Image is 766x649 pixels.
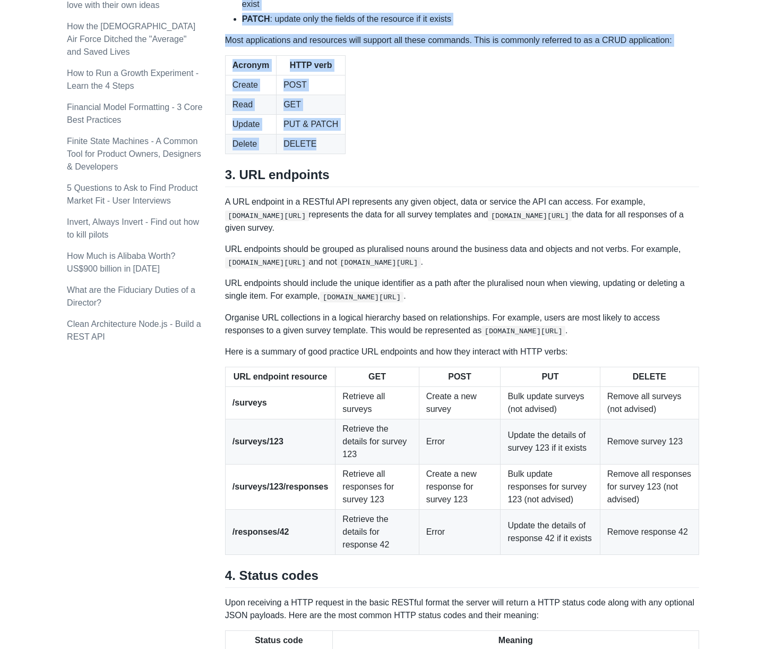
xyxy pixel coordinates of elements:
[501,419,600,465] td: Update the details of survey 123 if it exists
[67,217,199,239] a: Invert, Always Invert - Find out how to kill pilots
[419,510,501,555] td: Error
[277,134,346,154] td: DELETE
[225,596,699,622] p: Upon receiving a HTTP request in the basic RESTful format the server will return a HTTP status co...
[225,115,276,134] td: Update
[335,510,419,555] td: Retrieve the details for response 42
[242,14,270,23] strong: PATCH
[277,95,346,115] td: GET
[337,257,421,268] code: [DOMAIN_NAME][URL]
[67,319,201,341] a: Clean Architecture Node.js - Build a REST API
[233,482,329,491] strong: /surveys/123/responses
[67,285,195,307] a: What are the Fiduciary Duties of a Director?
[225,277,699,302] p: URL endpoints should include the unique identifier as a path after the pluralised noun when viewi...
[233,437,283,446] strong: /surveys/123
[419,367,501,387] th: POST
[501,465,600,510] td: Bulk update responses for survey 123 (not advised)
[225,210,309,221] code: [DOMAIN_NAME][URL]
[501,510,600,555] td: Update the details of response 42 if it exists
[225,345,699,358] p: Here is a summary of good practice URL endpoints and how they interact with HTTP verbs:
[225,95,276,115] td: Read
[242,13,699,26] li: : update only the fields of the resource if it exists
[600,465,699,510] td: Remove all responses for survey 123 (not advised)
[225,167,699,187] h2: 3. URL endpoints
[225,568,699,588] h2: 4. Status codes
[67,137,201,171] a: Finite State Machines - A Common Tool for Product Owners, Designers & Developers
[600,387,699,419] td: Remove all surveys (not advised)
[67,22,195,56] a: How the [DEMOGRAPHIC_DATA] Air Force Ditched the "Average" and Saved Lives
[67,69,199,90] a: How to Run a Growth Experiment - Learn the 4 Steps
[225,196,699,234] p: A URL endpoint in a RESTful API represents any given object, data or service the API can access. ...
[419,419,501,465] td: Error
[277,75,346,95] td: POST
[67,251,175,273] a: How Much is Alibaba Worth? US$900 billion in [DATE]
[225,311,699,337] p: Organise URL collections in a logical hierarchy based on relationships. For example, users are mo...
[233,527,289,536] strong: /responses/42
[225,367,335,387] th: URL endpoint resource
[419,387,501,419] td: Create a new survey
[225,34,699,47] p: Most applications and resources will support all these commands. This is commonly referred to as ...
[225,257,309,268] code: [DOMAIN_NAME][URL]
[335,387,419,419] td: Retrieve all surveys
[600,510,699,555] td: Remove response 42
[600,419,699,465] td: Remove survey 123
[225,134,276,154] td: Delete
[335,367,419,387] th: GET
[488,210,572,221] code: [DOMAIN_NAME][URL]
[67,103,202,124] a: Financial Model Formatting - 3 Core Best Practices
[225,56,276,75] th: Acronym
[501,367,600,387] th: PUT
[481,326,565,336] code: [DOMAIN_NAME][URL]
[501,387,600,419] td: Bulk update surveys (not advised)
[277,115,346,134] td: PUT & PATCH
[335,419,419,465] td: Retrieve the details for survey 123
[233,398,267,407] strong: /surveys
[67,183,197,205] a: 5 Questions to Ask to Find Product Market Fit - User Interviews
[320,292,404,302] code: [DOMAIN_NAME][URL]
[335,465,419,510] td: Retrieve all responses for survey 123
[225,243,699,268] p: URL endpoints should be grouped as pluralised nouns around the business data and objects and not ...
[277,56,346,75] th: HTTP verb
[225,75,276,95] td: Create
[600,367,699,387] th: DELETE
[419,465,501,510] td: Create a new response for survey 123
